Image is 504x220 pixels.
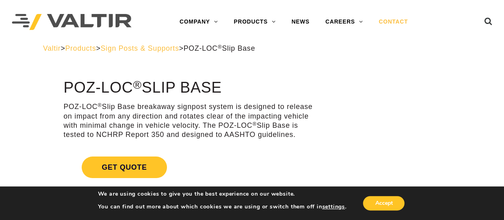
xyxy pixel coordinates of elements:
a: COMPANY [172,14,226,30]
a: Get Quote [63,147,314,188]
img: Valtir [12,14,131,30]
sup: ® [133,78,142,91]
div: > > > [43,44,461,53]
span: Get Quote [82,157,167,178]
h1: POZ-LOC Slip Base [63,79,314,96]
sup: ® [98,102,102,108]
p: We are using cookies to give you the best experience on our website. [98,190,347,198]
a: PRODUCTS [226,14,284,30]
p: POZ-LOC Slip Base breakaway signpost system is designed to release on impact from any direction a... [63,102,314,140]
a: Sign Posts & Supports [100,44,179,52]
a: Valtir [43,44,61,52]
a: NEWS [283,14,317,30]
sup: ® [218,44,222,50]
a: CAREERS [318,14,371,30]
button: Accept [363,196,404,210]
span: POZ-LOC Slip Base [184,44,255,52]
p: You can find out more about which cookies we are using or switch them off in . [98,203,347,210]
button: settings [322,203,345,210]
a: Products [65,44,96,52]
sup: ® [253,121,257,127]
a: CONTACT [371,14,416,30]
